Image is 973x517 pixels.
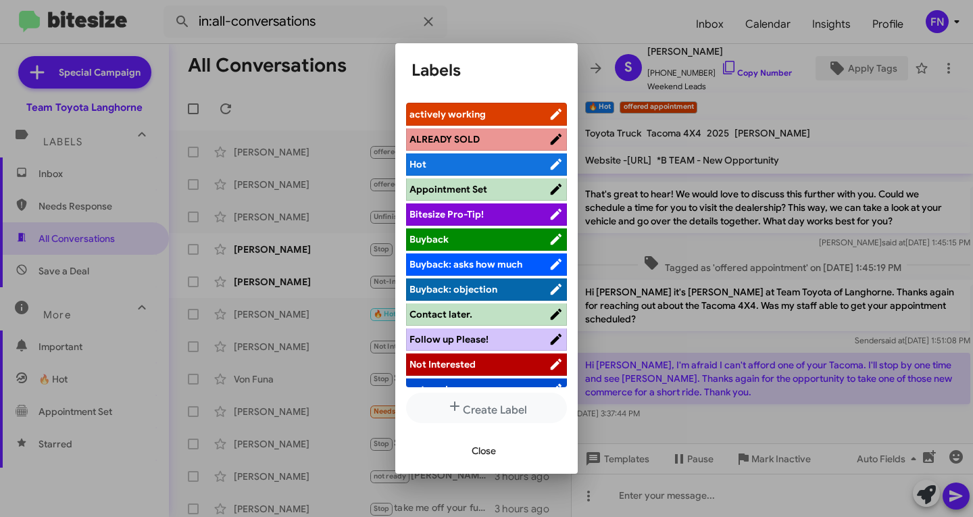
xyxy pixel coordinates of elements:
[411,59,562,81] h1: Labels
[409,108,486,120] span: actively working
[409,233,449,245] span: Buyback
[409,133,480,145] span: ALREADY SOLD
[409,158,426,170] span: Hot
[461,439,507,463] button: Close
[409,358,476,370] span: Not Interested
[409,183,487,195] span: Appointment Set
[409,258,522,270] span: Buyback: asks how much
[409,333,489,345] span: Follow up Please!
[472,439,496,463] span: Close
[409,383,453,395] span: not ready
[406,393,567,423] button: Create Label
[409,283,497,295] span: Buyback: objection
[409,308,472,320] span: Contact later.
[409,208,484,220] span: Bitesize Pro-Tip!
